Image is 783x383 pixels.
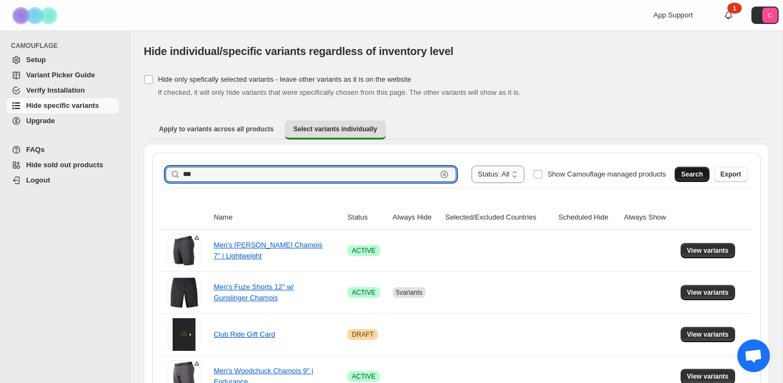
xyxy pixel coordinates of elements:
[352,246,375,255] span: ACTIVE
[213,283,293,302] a: Men's Fuze Shorts 12" w/ Gunslinger Chamois
[621,205,677,230] th: Always Show
[213,241,322,260] a: Men's [PERSON_NAME] Chamois 7" | Lightweight
[762,8,778,23] span: Avatar with initials C
[26,101,99,110] span: Hide specific variants
[653,11,693,19] span: App Support
[687,330,729,339] span: View variants
[9,1,63,31] img: Camouflage
[150,120,283,138] button: Apply to variants across all products
[7,52,119,68] a: Setup
[285,120,386,139] button: Select variants individually
[159,125,274,133] span: Apply to variants across all products
[723,10,734,21] a: 1
[293,125,377,133] span: Select variants individually
[687,288,729,297] span: View variants
[168,276,200,309] img: Men's Fuze Shorts 12" w/ Gunslinger Chamois
[389,205,442,230] th: Always Hide
[768,12,772,19] text: C
[26,161,103,169] span: Hide sold out products
[144,45,454,57] span: Hide individual/specific variants regardless of inventory level
[7,113,119,129] a: Upgrade
[11,41,123,50] span: CAMOUFLAGE
[720,170,741,179] span: Export
[7,83,119,98] a: Verify Installation
[26,56,46,64] span: Setup
[439,169,450,180] button: Clear
[344,205,389,230] th: Status
[26,145,45,154] span: FAQs
[675,167,709,182] button: Search
[687,246,729,255] span: View variants
[555,205,621,230] th: Scheduled Hide
[442,205,555,230] th: Selected/Excluded Countries
[210,205,344,230] th: Name
[352,372,375,381] span: ACTIVE
[26,86,85,94] span: Verify Installation
[158,75,411,83] span: Hide only spefically selected variants - leave other variants as it is on the website
[26,176,50,184] span: Logout
[681,285,736,300] button: View variants
[737,339,770,372] div: Open chat
[7,173,119,188] a: Logout
[352,330,374,339] span: DRAFT
[714,167,748,182] button: Export
[681,327,736,342] button: View variants
[158,88,521,96] span: If checked, it will only hide variants that were specifically chosen from this page. The other va...
[352,288,375,297] span: ACTIVE
[7,157,119,173] a: Hide sold out products
[396,289,423,296] span: 5 variants
[727,3,742,14] div: 1
[7,98,119,113] a: Hide specific variants
[681,243,736,258] button: View variants
[26,117,55,125] span: Upgrade
[681,170,703,179] span: Search
[7,68,119,83] a: Variant Picker Guide
[751,7,779,24] button: Avatar with initials C
[7,142,119,157] a: FAQs
[547,170,666,178] span: Show Camouflage managed products
[687,372,729,381] span: View variants
[168,234,200,267] img: Men's Johnson Chamois 7" | Lightweight
[26,71,95,79] span: Variant Picker Guide
[213,330,275,338] a: Club Ride Gift Card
